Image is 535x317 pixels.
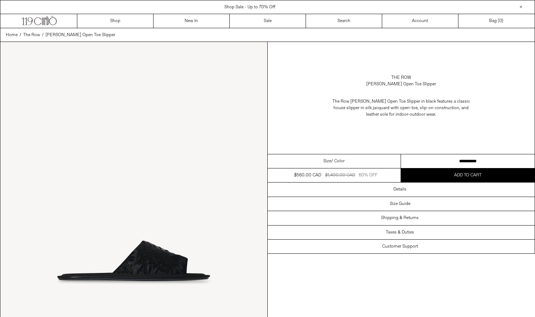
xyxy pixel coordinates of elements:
a: Home [6,32,18,38]
div: $1,400.00 CAD [325,172,355,179]
div: [PERSON_NAME] Open Toe Slipper [366,81,436,87]
span: / Color [331,158,345,164]
h3: Size Guide [390,201,410,206]
a: Shop [77,14,154,28]
span: / [20,32,21,38]
a: New In [154,14,230,28]
span: / [42,32,44,38]
a: Account [382,14,458,28]
a: Sale [230,14,306,28]
p: The Row [PERSON_NAME] Open Toe Slipper in black features a classic h [329,95,473,121]
span: Add to cart [454,172,482,178]
a: The Row [23,32,40,38]
span: ouse slipper in silk jacquard with open-toe, slip-on construction, and leather sole for indoor-ou... [336,105,469,117]
a: Shop Sale - Up to 70% Off [224,4,275,10]
div: $560.00 CAD [294,172,321,179]
span: 0 [499,18,502,24]
a: Bag () [458,14,535,28]
h3: Customer Support [382,244,418,249]
a: Search [306,14,382,28]
div: 60% OFF [359,172,377,179]
a: The Row [391,74,411,81]
a: [PERSON_NAME] Open Toe Slipper [46,32,115,38]
span: Size [323,158,331,164]
h3: Details [393,187,406,192]
h3: Shipping & Returns [381,215,419,220]
button: Add to cart [401,168,535,182]
h3: Taxes & Duties [386,230,414,235]
span: ) [499,18,503,24]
